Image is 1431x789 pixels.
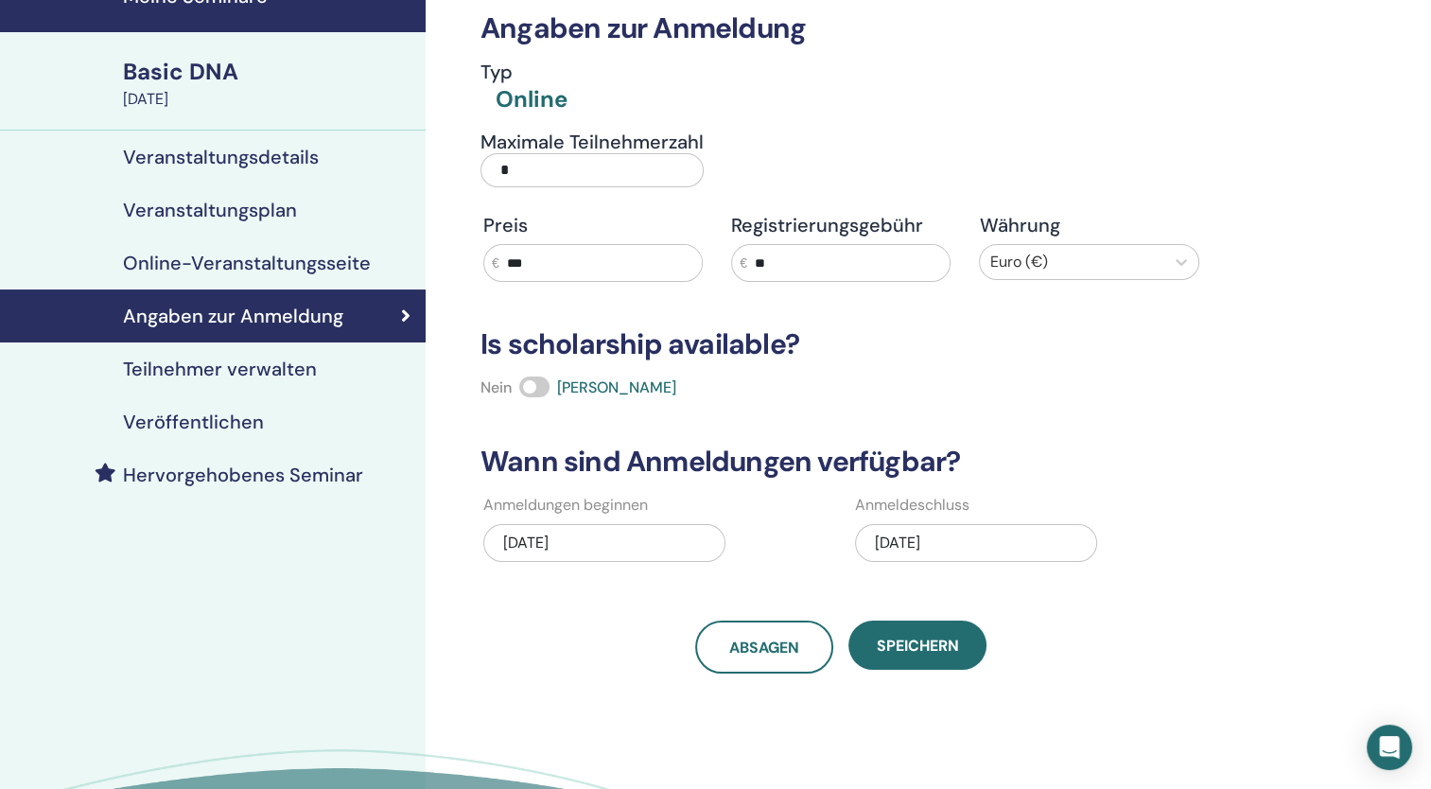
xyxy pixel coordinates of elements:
label: Anmeldeschluss [855,494,969,517]
div: Online [496,83,567,115]
h4: Maximale Teilnehmerzahl [480,131,704,153]
h4: Veranstaltungsdetails [123,146,319,168]
div: Open Intercom Messenger [1367,725,1412,770]
div: [DATE] [123,88,414,111]
h4: Preis [483,214,703,237]
h4: Hervorgehobenes Seminar [123,464,363,486]
input: Maximale Teilnehmerzahl [480,153,704,187]
span: Speichern [877,636,959,656]
span: Absagen [729,638,799,657]
h3: Wann sind Anmeldungen verfügbar? [469,445,1213,479]
button: Speichern [848,621,986,670]
h4: Typ [480,61,567,83]
div: [DATE] [855,524,1097,562]
a: Basic DNA[DATE] [112,56,426,111]
h4: Veröffentlichen [123,411,264,433]
span: Nein [480,377,512,397]
span: € [740,254,747,273]
div: Basic DNA [123,56,414,88]
span: [PERSON_NAME] [557,377,676,397]
h4: Online-Veranstaltungsseite [123,252,371,274]
h4: Teilnehmer verwalten [123,358,317,380]
h3: Angaben zur Anmeldung [469,11,1213,45]
a: Absagen [695,621,833,674]
h4: Währung [979,214,1198,237]
span: € [492,254,499,273]
h4: Veranstaltungsplan [123,199,297,221]
h3: Is scholarship available? [469,327,1213,361]
label: Anmeldungen beginnen [483,494,648,517]
h4: Registrierungsgebühr [731,214,951,237]
h4: Angaben zur Anmeldung [123,305,343,327]
div: [DATE] [483,524,725,562]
